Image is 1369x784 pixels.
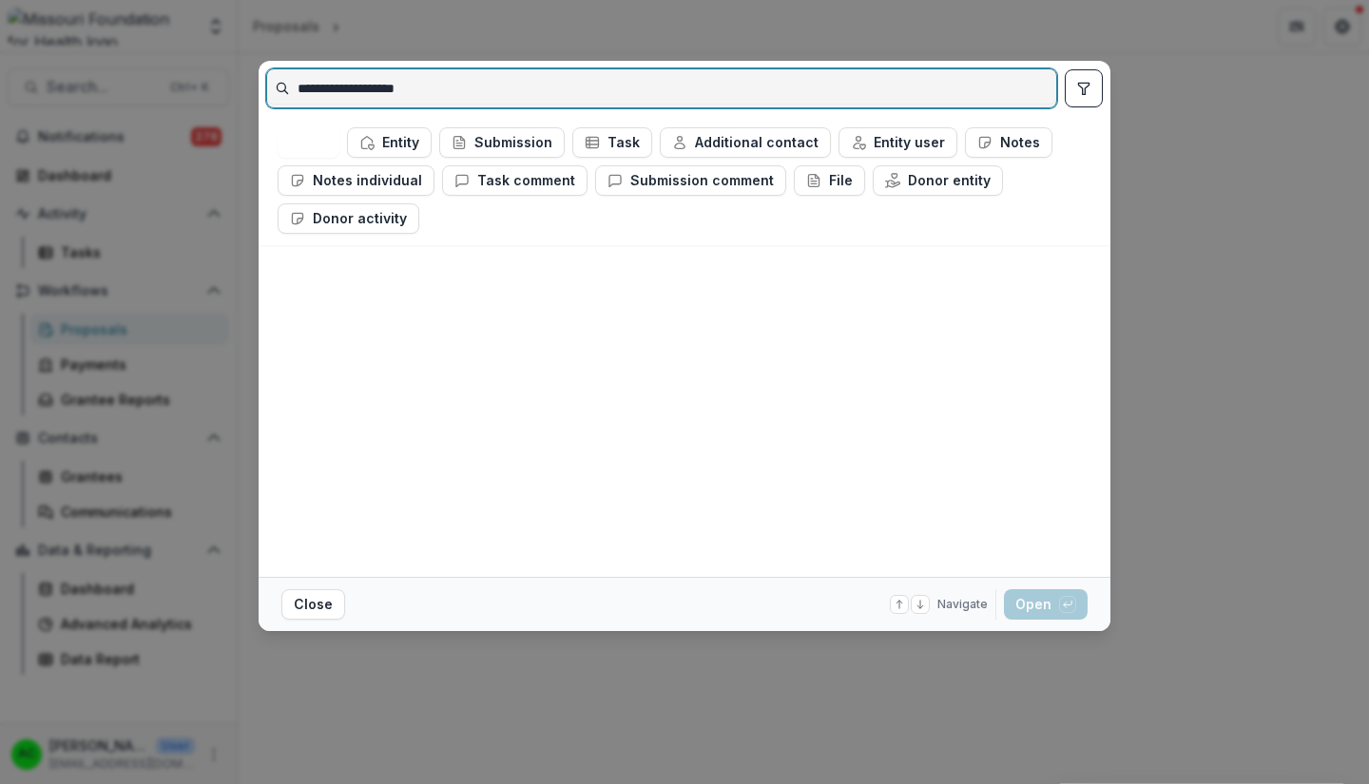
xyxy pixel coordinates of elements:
[965,127,1052,158] button: Notes
[595,165,786,196] button: Submission comment
[1065,69,1103,107] button: toggle filters
[1004,589,1088,620] button: Open
[873,165,1003,196] button: Donor entity
[278,127,339,158] button: All
[347,127,432,158] button: Entity
[281,589,345,620] button: Close
[660,127,831,158] button: Additional contact
[442,165,588,196] button: Task comment
[439,127,565,158] button: Submission
[278,203,419,234] button: Donor activity
[937,596,988,613] span: Navigate
[794,165,865,196] button: File
[278,165,434,196] button: Notes individual
[839,127,957,158] button: Entity user
[572,127,652,158] button: Task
